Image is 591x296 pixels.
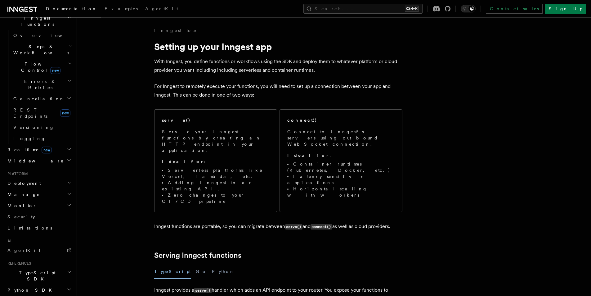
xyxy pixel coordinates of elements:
[11,104,73,122] a: REST Endpointsnew
[11,96,65,102] span: Cancellation
[5,285,73,296] button: Python SDK
[11,78,67,91] span: Errors & Retries
[11,30,73,41] a: Overview
[7,225,52,230] span: Limitations
[5,189,73,200] button: Manage
[11,133,73,144] a: Logging
[287,153,329,158] strong: Ideal for
[5,270,67,282] span: TypeScript SDK
[405,6,419,12] kbd: Ctrl+K
[5,180,41,186] span: Deployment
[101,2,141,17] a: Examples
[154,57,402,75] p: With Inngest, you define functions or workflows using the SDK and deploy them to whatever platfor...
[60,109,70,117] span: new
[212,265,235,279] button: Python
[162,158,269,165] p: :
[162,167,269,180] li: Serverless platforms like Vercel, Lambda, etc.
[5,178,73,189] button: Deployment
[461,5,476,12] button: Toggle dark mode
[486,4,543,14] a: Contact sales
[11,41,73,58] button: Steps & Workflows
[5,239,11,244] span: AI
[5,200,73,211] button: Monitor
[5,171,28,176] span: Platform
[545,4,586,14] a: Sign Up
[7,248,40,253] span: AgentKit
[162,129,269,153] p: Serve your Inngest functions by creating an HTTP endpoint in your application.
[5,261,31,266] span: References
[5,211,73,222] a: Security
[287,129,395,147] p: Connect to Inngest's servers using out-bound WebSocket connection.
[5,147,52,153] span: Realtime
[5,222,73,234] a: Limitations
[5,144,73,155] button: Realtimenew
[5,155,73,166] button: Middleware
[11,76,73,93] button: Errors & Retries
[154,109,277,212] a: serve()Serve your Inngest functions by creating an HTTP endpoint in your application.Ideal for:Se...
[154,222,402,231] p: Inngest functions are portable, so you can migrate between and as well as cloud providers.
[13,136,46,141] span: Logging
[145,6,178,11] span: AgentKit
[5,15,67,27] span: Inngest Functions
[287,117,317,123] h2: connect()
[154,265,191,279] button: TypeScript
[5,245,73,256] a: AgentKit
[13,125,54,130] span: Versioning
[5,203,37,209] span: Monitor
[311,224,332,230] code: connect()
[285,224,302,230] code: serve()
[287,161,395,173] li: Container runtimes (Kubernetes, Docker, etc.)
[141,2,182,17] a: AgentKit
[50,67,60,74] span: new
[11,43,69,56] span: Steps & Workflows
[303,4,423,14] button: Search...Ctrl+K
[287,152,395,158] p: :
[13,107,47,119] span: REST Endpoints
[7,214,35,219] span: Security
[11,58,73,76] button: Flow Controlnew
[5,158,64,164] span: Middleware
[5,191,40,198] span: Manage
[11,61,68,73] span: Flow Control
[154,27,198,34] a: Inngest tour
[42,147,52,153] span: new
[154,41,402,52] h1: Setting up your Inngest app
[287,173,395,186] li: Latency sensitive applications
[11,122,73,133] a: Versioning
[287,186,395,198] li: Horizontal scaling with workers
[162,159,204,164] strong: Ideal for
[162,180,269,192] li: Adding Inngest to an existing API.
[105,6,138,11] span: Examples
[194,288,212,293] code: serve()
[5,12,73,30] button: Inngest Functions
[46,6,97,11] span: Documentation
[162,117,190,123] h2: serve()
[154,251,241,260] a: Serving Inngest functions
[5,287,56,293] span: Python SDK
[11,93,73,104] button: Cancellation
[5,267,73,285] button: TypeScript SDK
[280,109,402,212] a: connect()Connect to Inngest's servers using out-bound WebSocket connection.Ideal for:Container ru...
[5,30,73,144] div: Inngest Functions
[162,192,269,204] li: Zero changes to your CI/CD pipeline
[196,265,207,279] button: Go
[154,82,402,99] p: For Inngest to remotely execute your functions, you will need to set up a connection between your...
[13,33,77,38] span: Overview
[42,2,101,17] a: Documentation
